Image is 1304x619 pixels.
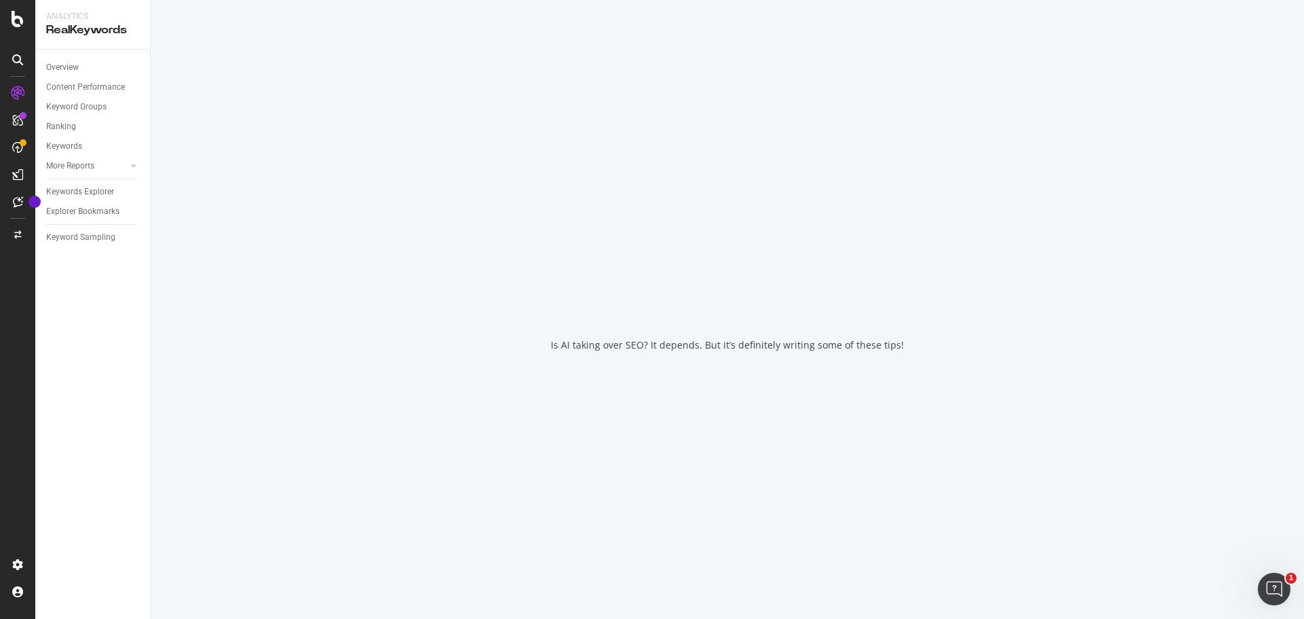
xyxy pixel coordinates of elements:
a: Content Performance [46,80,141,94]
div: Ranking [46,120,76,134]
div: Explorer Bookmarks [46,205,120,219]
a: Keywords Explorer [46,185,141,199]
div: RealKeywords [46,22,139,38]
div: Keyword Groups [46,100,107,114]
div: Overview [46,60,79,75]
div: Keywords [46,139,82,154]
div: Keywords Explorer [46,185,114,199]
a: Overview [46,60,141,75]
a: Ranking [46,120,141,134]
div: Analytics [46,11,139,22]
div: More Reports [46,159,94,173]
div: Is AI taking over SEO? It depends. But it’s definitely writing some of these tips! [551,338,904,352]
a: Keywords [46,139,141,154]
iframe: Intercom live chat [1258,573,1290,605]
div: Tooltip anchor [29,196,41,208]
div: animation [678,268,776,317]
a: Explorer Bookmarks [46,205,141,219]
a: More Reports [46,159,127,173]
a: Keyword Sampling [46,230,141,245]
div: Keyword Sampling [46,230,115,245]
a: Keyword Groups [46,100,141,114]
span: 1 [1286,573,1297,584]
div: Content Performance [46,80,125,94]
